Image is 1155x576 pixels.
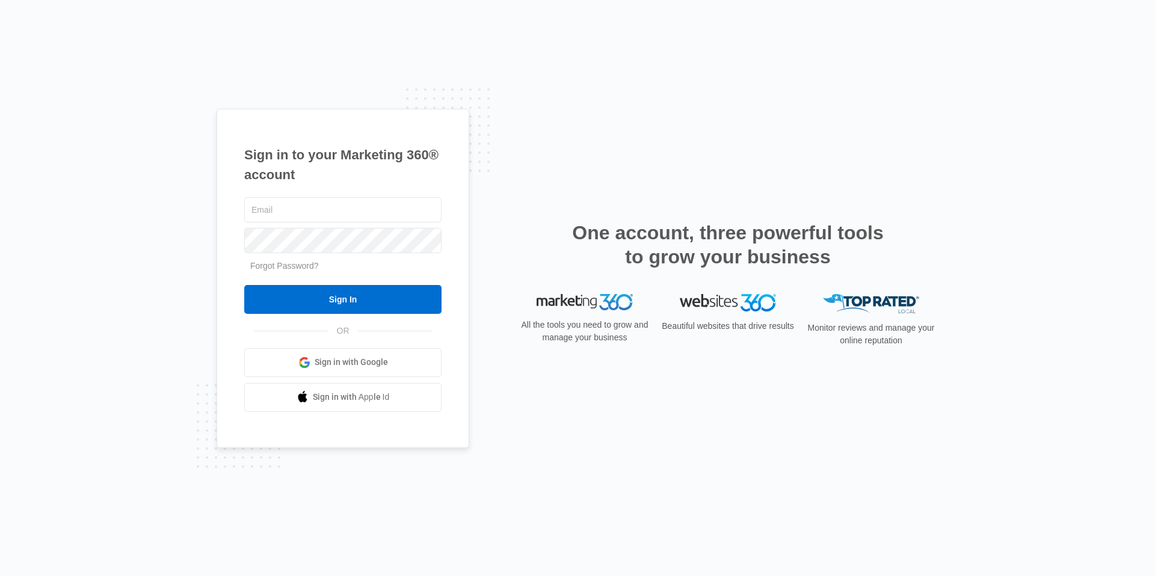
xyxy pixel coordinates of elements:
[823,294,919,314] img: Top Rated Local
[537,294,633,311] img: Marketing 360
[661,320,795,332] p: Beautiful websites that drive results
[313,391,390,403] span: Sign in with Apple Id
[244,285,442,314] input: Sign In
[244,348,442,377] a: Sign in with Google
[568,221,887,269] h2: One account, three powerful tools to grow your business
[244,197,442,222] input: Email
[328,325,358,337] span: OR
[517,319,652,344] p: All the tools you need to grow and manage your business
[244,145,442,185] h1: Sign in to your Marketing 360® account
[250,261,319,271] a: Forgot Password?
[244,383,442,412] a: Sign in with Apple Id
[315,356,388,369] span: Sign in with Google
[804,322,938,347] p: Monitor reviews and manage your online reputation
[680,294,776,311] img: Websites 360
